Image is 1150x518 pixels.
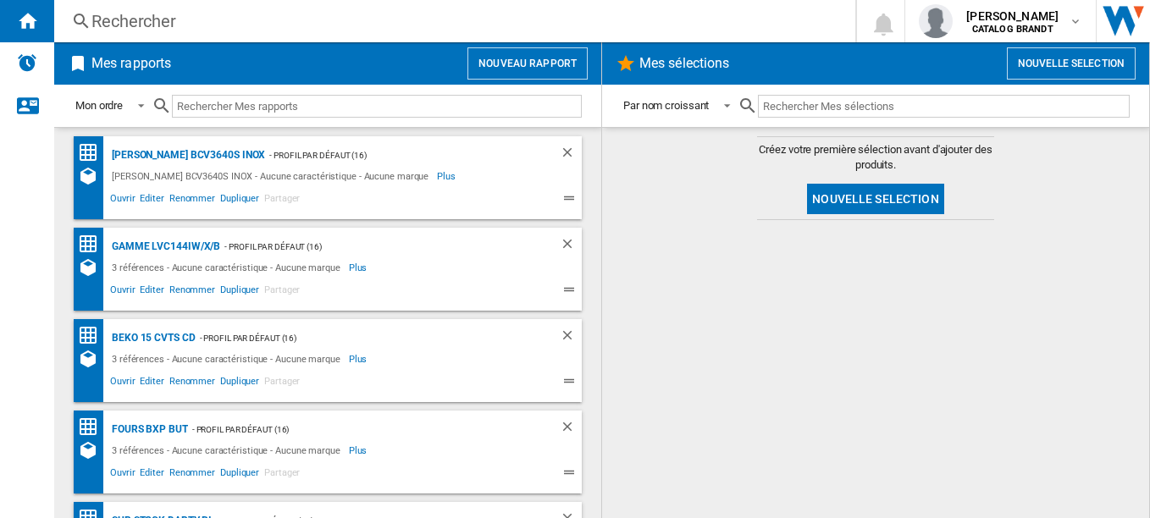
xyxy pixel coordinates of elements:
[437,166,458,186] span: Plus
[108,349,349,369] div: 3 références - Aucune caractéristique - Aucune marque
[108,190,137,211] span: Ouvrir
[78,234,108,255] div: Matrice des prix
[262,190,302,211] span: Partager
[188,419,526,440] div: - Profil par défaut (16)
[919,4,953,38] img: profile.jpg
[167,282,218,302] span: Renommer
[137,282,166,302] span: Editer
[560,145,582,166] div: Supprimer
[262,373,302,394] span: Partager
[78,349,108,369] div: Références
[137,190,166,211] span: Editer
[167,190,218,211] span: Renommer
[467,47,588,80] button: Nouveau rapport
[560,419,582,440] div: Supprimer
[88,47,174,80] h2: Mes rapports
[78,142,108,163] div: Matrice des prix
[262,282,302,302] span: Partager
[108,236,220,257] div: Gamme LVC144IW/X/B
[108,373,137,394] span: Ouvrir
[218,190,262,211] span: Dupliquer
[807,184,944,214] button: Nouvelle selection
[966,8,1059,25] span: [PERSON_NAME]
[218,465,262,485] span: Dupliquer
[167,373,218,394] span: Renommer
[972,24,1053,35] b: CATALOG BRANDT
[623,99,709,112] div: Par nom croissant
[196,328,526,349] div: - Profil par défaut (16)
[349,440,370,460] span: Plus
[220,236,526,257] div: - Profil par défaut (16)
[108,145,265,166] div: [PERSON_NAME] BCV3640S INOX
[349,257,370,278] span: Plus
[108,282,137,302] span: Ouvrir
[91,9,811,33] div: Rechercher
[78,416,108,438] div: Matrice des prix
[560,236,582,257] div: Supprimer
[349,349,370,369] span: Plus
[78,440,108,460] div: Références
[167,465,218,485] span: Renommer
[108,465,137,485] span: Ouvrir
[757,142,994,173] span: Créez votre première sélection avant d'ajouter des produits.
[218,373,262,394] span: Dupliquer
[108,166,437,186] div: [PERSON_NAME] BCV3640S INOX - Aucune caractéristique - Aucune marque
[78,257,108,278] div: Références
[108,257,349,278] div: 3 références - Aucune caractéristique - Aucune marque
[78,166,108,186] div: Références
[218,282,262,302] span: Dupliquer
[75,99,123,112] div: Mon ordre
[108,440,349,460] div: 3 références - Aucune caractéristique - Aucune marque
[108,419,188,440] div: FOURS BXP BUT
[137,373,166,394] span: Editer
[108,328,196,349] div: BEKO 15 CVTS CD
[262,465,302,485] span: Partager
[17,52,37,73] img: alerts-logo.svg
[1007,47,1136,80] button: Nouvelle selection
[265,145,526,166] div: - Profil par défaut (16)
[758,95,1130,118] input: Rechercher Mes sélections
[137,465,166,485] span: Editer
[172,95,582,118] input: Rechercher Mes rapports
[636,47,733,80] h2: Mes sélections
[78,325,108,346] div: Matrice des prix
[560,328,582,349] div: Supprimer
